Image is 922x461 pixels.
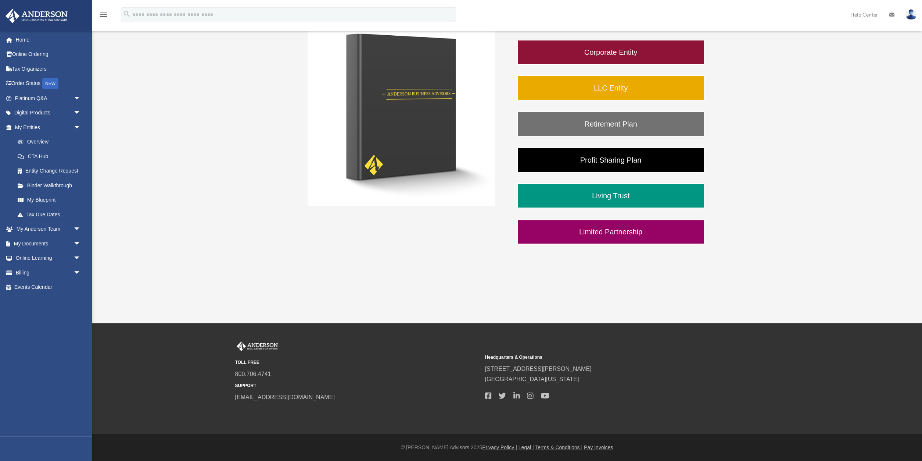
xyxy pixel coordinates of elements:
[10,149,92,164] a: CTA Hub
[5,91,92,106] a: Platinum Q&Aarrow_drop_down
[5,222,92,237] a: My Anderson Teamarrow_drop_down
[535,444,582,450] a: Terms & Conditions |
[5,120,92,135] a: My Entitiesarrow_drop_down
[73,91,88,106] span: arrow_drop_down
[123,10,131,18] i: search
[517,219,704,244] a: Limited Partnership
[92,443,922,452] div: © [PERSON_NAME] Advisors 2025
[235,394,335,400] a: [EMAIL_ADDRESS][DOMAIN_NAME]
[3,9,70,23] img: Anderson Advisors Platinum Portal
[5,61,92,76] a: Tax Organizers
[99,13,108,19] a: menu
[235,371,271,377] a: 800.706.4741
[517,183,704,208] a: Living Trust
[235,359,480,366] small: TOLL FREE
[905,9,916,20] img: User Pic
[485,376,579,382] a: [GEOGRAPHIC_DATA][US_STATE]
[73,236,88,251] span: arrow_drop_down
[5,265,92,280] a: Billingarrow_drop_down
[5,251,92,266] a: Online Learningarrow_drop_down
[485,354,730,361] small: Headquarters & Operations
[10,135,92,149] a: Overview
[10,164,92,178] a: Entity Change Request
[73,265,88,280] span: arrow_drop_down
[235,341,279,351] img: Anderson Advisors Platinum Portal
[73,251,88,266] span: arrow_drop_down
[73,106,88,121] span: arrow_drop_down
[5,47,92,62] a: Online Ordering
[10,193,92,208] a: My Blueprint
[10,178,88,193] a: Binder Walkthrough
[517,40,704,65] a: Corporate Entity
[517,148,704,173] a: Profit Sharing Plan
[485,366,592,372] a: [STREET_ADDRESS][PERSON_NAME]
[584,444,613,450] a: Pay Invoices
[235,382,480,390] small: SUPPORT
[42,78,58,89] div: NEW
[482,444,517,450] a: Privacy Policy |
[73,120,88,135] span: arrow_drop_down
[5,76,92,91] a: Order StatusNEW
[5,236,92,251] a: My Documentsarrow_drop_down
[99,10,108,19] i: menu
[5,106,92,120] a: Digital Productsarrow_drop_down
[10,207,92,222] a: Tax Due Dates
[5,280,92,295] a: Events Calendar
[73,222,88,237] span: arrow_drop_down
[517,75,704,100] a: LLC Entity
[5,32,92,47] a: Home
[519,444,534,450] a: Legal |
[517,111,704,136] a: Retirement Plan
